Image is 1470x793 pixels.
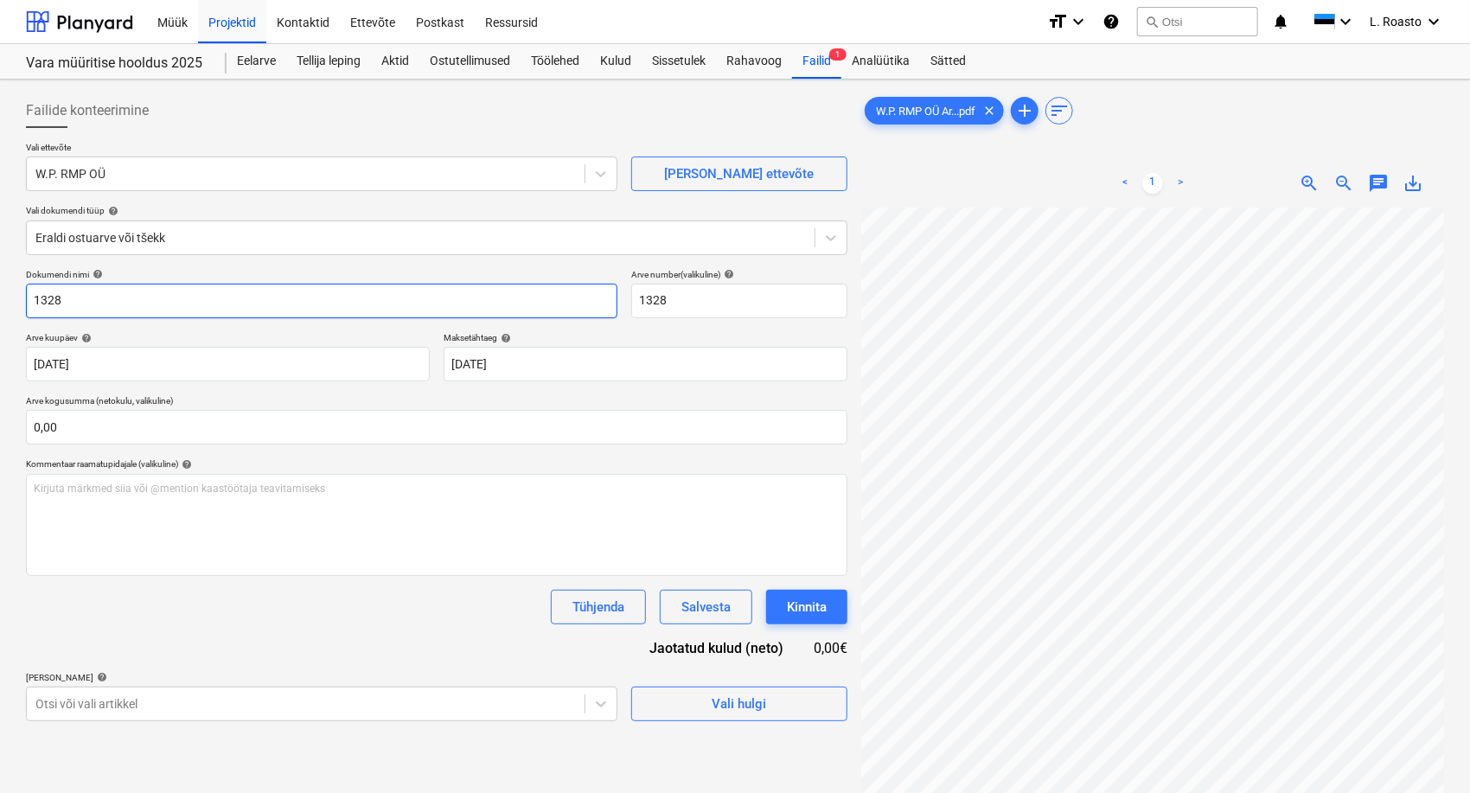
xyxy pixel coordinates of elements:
[631,157,847,191] button: [PERSON_NAME] ettevõte
[286,44,371,79] a: Tellija leping
[26,410,847,444] input: Arve kogusumma (netokulu, valikuline)
[1368,173,1389,194] span: chat
[78,333,92,343] span: help
[551,590,646,624] button: Tühjenda
[1423,11,1444,32] i: keyboard_arrow_down
[1370,15,1422,29] span: L. Roasto
[623,638,811,658] div: Jaotatud kulud (neto)
[26,269,617,280] div: Dokumendi nimi
[1145,15,1159,29] span: search
[1403,173,1423,194] span: save_alt
[920,44,976,79] a: Sätted
[497,333,511,343] span: help
[1142,173,1163,194] a: Page 1 is your current page
[1049,100,1070,121] span: sort
[26,395,847,410] p: Arve kogusumma (netokulu, valikuline)
[26,100,149,121] span: Failide konteerimine
[642,44,716,79] a: Sissetulek
[1170,173,1191,194] a: Next page
[590,44,642,79] a: Kulud
[1333,173,1354,194] span: zoom_out
[792,44,841,79] a: Failid1
[712,693,766,715] div: Vali hulgi
[371,44,419,79] a: Aktid
[787,596,827,618] div: Kinnita
[866,105,986,118] span: W.P. RMP OÜ Ar...pdf
[26,672,617,683] div: [PERSON_NAME]
[26,347,430,381] input: Arve kuupäeva pole määratud.
[841,44,920,79] a: Analüütika
[521,44,590,79] a: Töölehed
[26,332,430,343] div: Arve kuupäev
[811,638,847,658] div: 0,00€
[1137,7,1258,36] button: Otsi
[979,100,1000,121] span: clear
[766,590,847,624] button: Kinnita
[1335,11,1356,32] i: keyboard_arrow_down
[631,269,847,280] div: Arve number (valikuline)
[26,458,847,470] div: Kommentaar raamatupidajale (valikuline)
[444,347,847,381] input: Tähtaega pole määratud
[865,97,1004,125] div: W.P. RMP OÜ Ar...pdf
[26,205,847,216] div: Vali dokumendi tüüp
[105,206,118,216] span: help
[1047,11,1068,32] i: format_size
[178,459,192,470] span: help
[1115,173,1135,194] a: Previous page
[681,596,731,618] div: Salvesta
[1014,100,1035,121] span: add
[89,269,103,279] span: help
[26,284,617,318] input: Dokumendi nimi
[444,332,847,343] div: Maksetähtaeg
[227,44,286,79] a: Eelarve
[792,44,841,79] div: Failid
[720,269,734,279] span: help
[1299,173,1320,194] span: zoom_in
[1272,11,1289,32] i: notifications
[660,590,752,624] button: Salvesta
[631,284,847,318] input: Arve number
[664,163,814,185] div: [PERSON_NAME] ettevõte
[1068,11,1089,32] i: keyboard_arrow_down
[631,687,847,721] button: Vali hulgi
[716,44,792,79] a: Rahavoog
[26,54,206,73] div: Vara müüritise hooldus 2025
[829,48,847,61] span: 1
[26,142,617,157] p: Vali ettevõte
[419,44,521,79] a: Ostutellimused
[1102,11,1120,32] i: Abikeskus
[572,596,624,618] div: Tühjenda
[93,672,107,682] span: help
